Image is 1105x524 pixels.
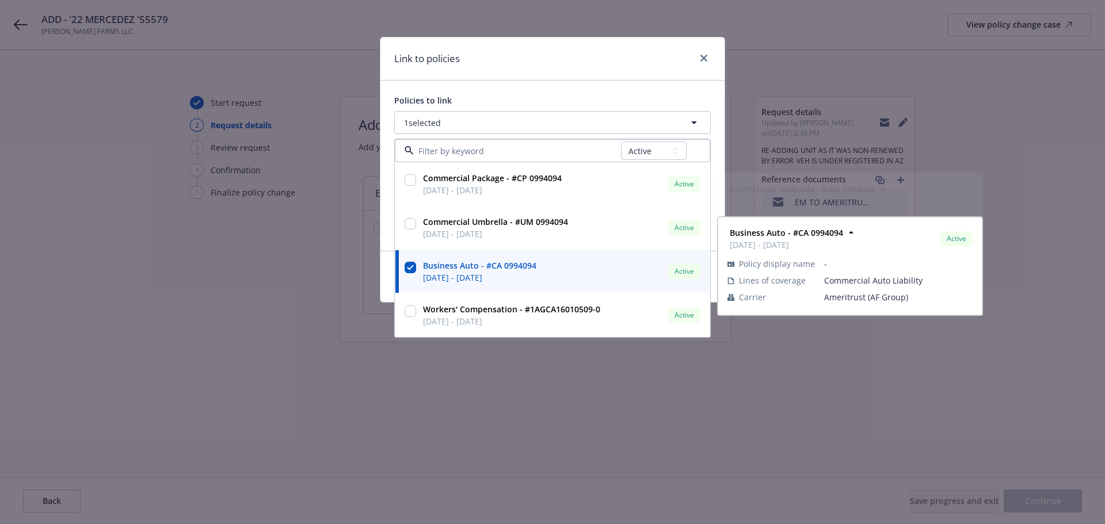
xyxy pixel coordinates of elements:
span: [DATE] - [DATE] [730,195,875,207]
strong: Workers' Compensation - #1AGCA16010509-0 [423,304,600,315]
span: Active [945,234,968,244]
input: Filter by keyword [414,145,621,157]
span: [DATE] - [DATE] [423,315,600,327]
strong: Business Auto - #CA 0994094 [423,260,536,271]
span: Active [673,266,696,277]
span: Active [673,223,696,233]
span: [DATE] - [DATE] [730,239,843,251]
span: Carrier [739,291,766,303]
span: [DATE] - [DATE] [423,271,536,284]
span: Commercial Auto Liability [824,274,973,286]
span: [DATE] - [DATE] [423,184,562,196]
span: Active [945,190,968,200]
strong: Commercial Package - #CP 0994094 [423,173,562,183]
span: Active [673,179,696,189]
span: [DATE] - [DATE] [423,228,568,240]
span: 1 selected [404,117,441,129]
span: Policy display name [739,258,815,270]
span: Policies to link [394,95,452,106]
span: Ameritrust (AF Group) [824,291,973,303]
span: Policy display name [739,214,815,226]
button: 1selected [394,111,711,134]
strong: Commercial Umbrella - #UM 0994094 [423,216,568,227]
span: Lines of coverage [739,274,806,286]
strong: Commercial Umbrella - #UM 0994094 [730,183,875,194]
h1: Link to policies [394,51,460,66]
strong: Business Auto - #CA 0994094 [730,227,843,238]
span: Active [673,310,696,320]
a: close [697,51,711,65]
span: - [824,258,973,270]
span: - [824,214,973,226]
